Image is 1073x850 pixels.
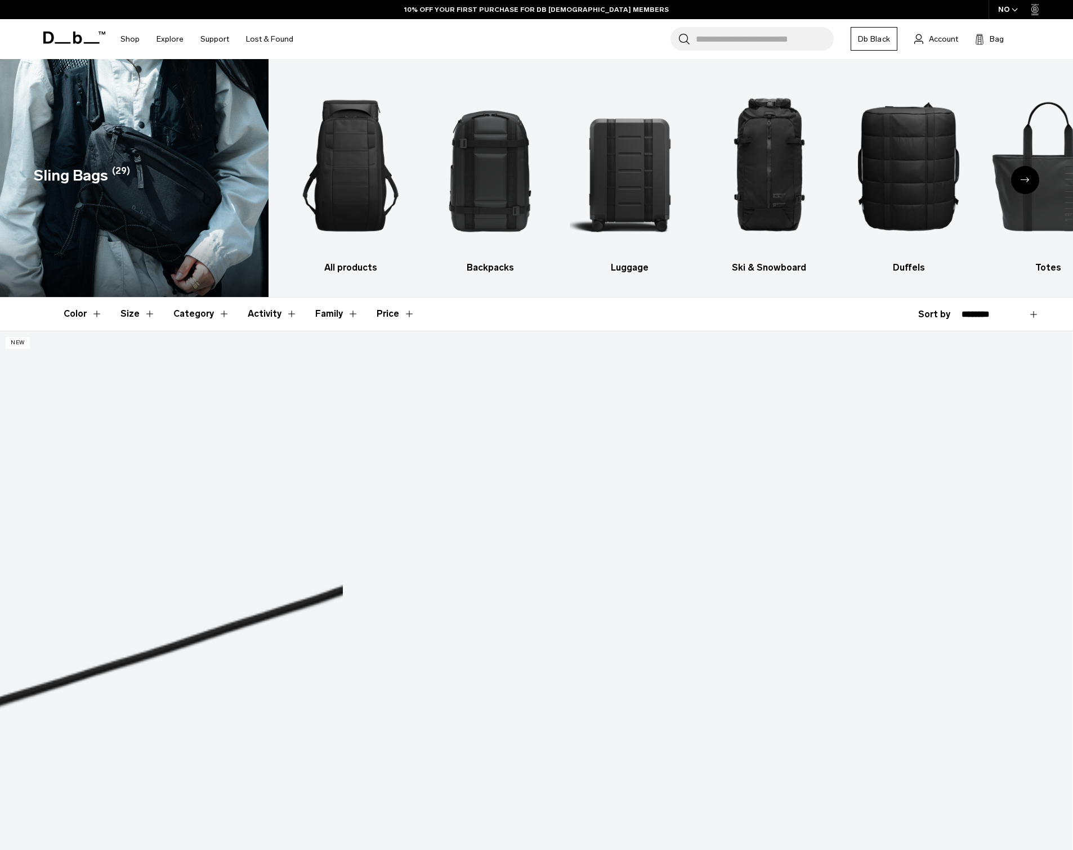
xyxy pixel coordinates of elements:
[291,76,411,255] img: Db
[709,76,829,275] li: 4 / 10
[64,298,102,330] button: Toggle Filter
[112,164,130,187] span: (29)
[914,32,958,46] a: Account
[1011,166,1039,194] div: Next slide
[291,261,411,275] h3: All products
[570,76,690,275] li: 3 / 10
[849,76,969,275] li: 5 / 10
[851,27,897,51] a: Db Black
[200,19,229,59] a: Support
[291,76,411,275] a: Db All products
[6,337,30,349] p: New
[173,298,230,330] button: Toggle Filter
[990,33,1004,45] span: Bag
[709,261,829,275] h3: Ski & Snowboard
[975,32,1004,46] button: Bag
[430,76,550,275] li: 2 / 10
[248,298,297,330] button: Toggle Filter
[430,261,550,275] h3: Backpacks
[120,298,155,330] button: Toggle Filter
[709,76,829,275] a: Db Ski & Snowboard
[315,298,359,330] button: Toggle Filter
[430,76,550,255] img: Db
[112,19,302,59] nav: Main Navigation
[570,76,690,255] img: Db
[709,76,829,255] img: Db
[430,76,550,275] a: Db Backpacks
[377,298,415,330] button: Toggle Price
[929,33,958,45] span: Account
[34,164,108,187] h1: Sling Bags
[849,76,969,275] a: Db Duffels
[246,19,293,59] a: Lost & Found
[404,5,669,15] a: 10% OFF YOUR FIRST PURCHASE FOR DB [DEMOGRAPHIC_DATA] MEMBERS
[849,76,969,255] img: Db
[849,261,969,275] h3: Duffels
[291,76,411,275] li: 1 / 10
[157,19,184,59] a: Explore
[120,19,140,59] a: Shop
[570,261,690,275] h3: Luggage
[570,76,690,275] a: Db Luggage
